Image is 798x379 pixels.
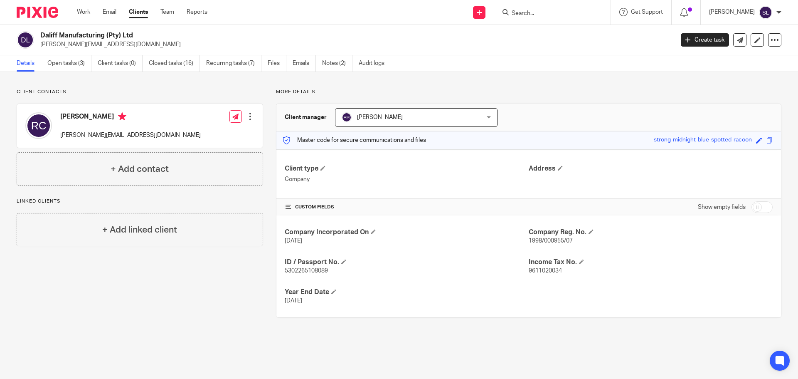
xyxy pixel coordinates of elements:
p: [PERSON_NAME][EMAIL_ADDRESS][DOMAIN_NAME] [60,131,201,139]
img: svg%3E [25,112,52,139]
h3: Client manager [285,113,327,121]
a: Emails [293,55,316,72]
h4: + Add contact [111,163,169,176]
p: Company [285,175,529,183]
a: Audit logs [359,55,391,72]
p: Linked clients [17,198,263,205]
h4: [PERSON_NAME] [60,112,201,123]
a: Notes (2) [322,55,352,72]
h4: Company Reg. No. [529,228,773,237]
input: Search [511,10,586,17]
a: Files [268,55,286,72]
span: 5302265108089 [285,268,328,274]
p: [PERSON_NAME] [709,8,755,16]
h2: Daliff Manufacturing (Pty) Ltd [40,31,543,40]
h4: Address [529,164,773,173]
img: svg%3E [17,31,34,49]
h4: Year End Date [285,288,529,297]
a: Details [17,55,41,72]
a: Closed tasks (16) [149,55,200,72]
span: Get Support [631,9,663,15]
a: Team [160,8,174,16]
p: More details [276,89,781,95]
a: Create task [681,33,729,47]
a: Clients [129,8,148,16]
a: Email [103,8,116,16]
img: svg%3E [342,112,352,122]
p: Client contacts [17,89,263,95]
a: Recurring tasks (7) [206,55,261,72]
a: Client tasks (0) [98,55,143,72]
img: Pixie [17,7,58,18]
span: 9611020034 [529,268,562,274]
img: svg%3E [759,6,772,19]
span: [DATE] [285,298,302,304]
span: [PERSON_NAME] [357,114,403,120]
span: [DATE] [285,238,302,244]
i: Primary [118,112,126,121]
a: Work [77,8,90,16]
p: Master code for secure communications and files [283,136,426,144]
h4: Income Tax No. [529,258,773,267]
h4: CUSTOM FIELDS [285,204,529,211]
div: strong-midnight-blue-spotted-racoon [654,136,752,145]
a: Reports [187,8,207,16]
label: Show empty fields [698,203,746,211]
h4: + Add linked client [102,223,177,236]
span: 1998/000955/07 [529,238,573,244]
p: [PERSON_NAME][EMAIL_ADDRESS][DOMAIN_NAME] [40,40,668,49]
a: Open tasks (3) [47,55,91,72]
h4: Client type [285,164,529,173]
h4: Company Incorporated On [285,228,529,237]
h4: ID / Passport No. [285,258,529,267]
